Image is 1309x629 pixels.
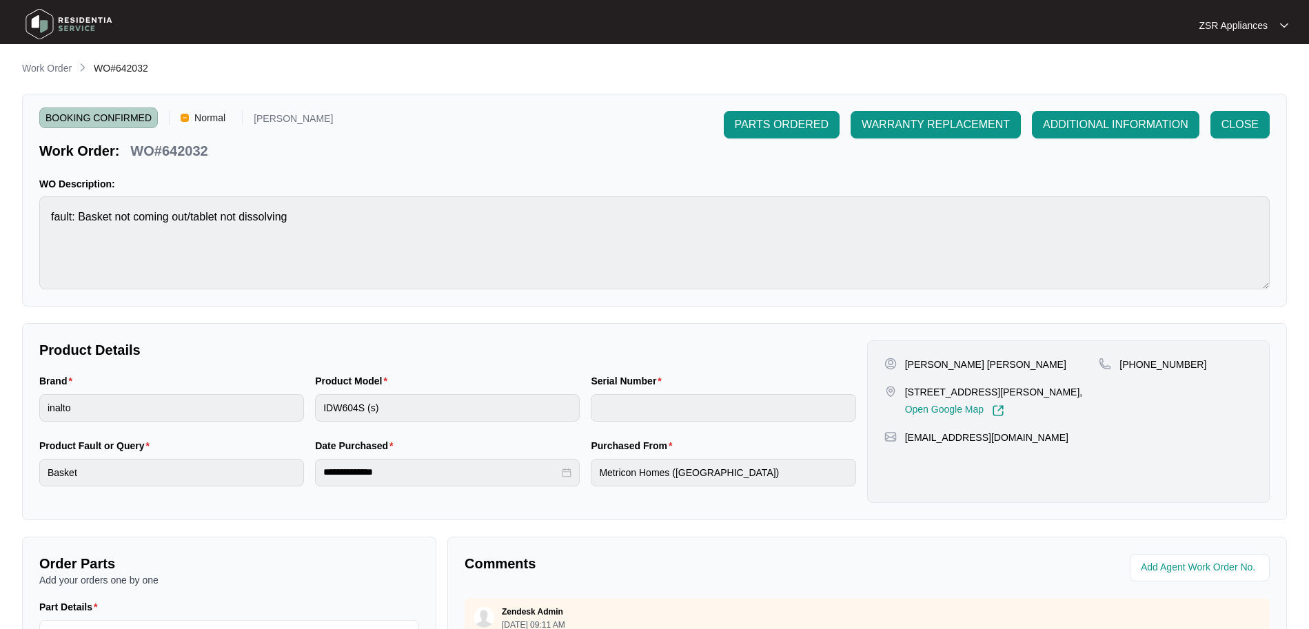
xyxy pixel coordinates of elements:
img: map-pin [884,385,897,398]
button: CLOSE [1210,111,1270,138]
img: user.svg [474,607,494,628]
span: PARTS ORDERED [735,116,829,133]
button: ADDITIONAL INFORMATION [1032,111,1199,138]
input: Purchased From [591,459,855,486]
p: [STREET_ADDRESS][PERSON_NAME], [905,385,1083,399]
span: WARRANTY REPLACEMENT [862,116,1010,133]
p: Zendesk Admin [502,606,563,617]
span: WO#642032 [94,63,148,74]
label: Product Fault or Query [39,439,155,453]
span: ADDITIONAL INFORMATION [1043,116,1188,133]
label: Serial Number [591,374,667,388]
p: ZSR Appliances [1199,19,1268,32]
img: chevron-right [77,62,88,73]
textarea: fault: Basket not coming out/tablet not dissolving [39,196,1270,289]
img: residentia service logo [21,3,117,45]
p: Work Order [22,61,72,75]
a: Work Order [19,61,74,76]
input: Brand [39,394,304,422]
p: WO#642032 [130,141,207,161]
p: [EMAIL_ADDRESS][DOMAIN_NAME] [905,431,1068,444]
label: Part Details [39,600,103,614]
button: PARTS ORDERED [724,111,840,138]
input: Product Fault or Query [39,459,304,486]
label: Brand [39,374,78,388]
button: WARRANTY REPLACEMENT [851,111,1021,138]
p: Product Details [39,340,856,360]
input: Add Agent Work Order No. [1141,559,1261,576]
a: Open Google Map [905,404,1004,417]
label: Date Purchased [315,439,398,453]
img: dropdown arrow [1280,22,1288,29]
span: CLOSE [1221,116,1259,133]
span: Normal [189,107,231,128]
label: Purchased From [591,439,678,453]
p: Work Order: [39,141,119,161]
p: [PHONE_NUMBER] [1119,358,1206,371]
p: Comments [465,554,858,573]
p: Order Parts [39,554,419,573]
img: map-pin [884,431,897,443]
input: Product Model [315,394,580,422]
label: Product Model [315,374,393,388]
p: [PERSON_NAME] [254,114,333,128]
p: [PERSON_NAME] [PERSON_NAME] [905,358,1066,371]
p: [DATE] 09:11 AM [502,621,565,629]
img: user-pin [884,358,897,370]
img: Link-External [992,404,1004,417]
p: Add your orders one by one [39,573,419,587]
input: Date Purchased [323,465,559,480]
span: BOOKING CONFIRMED [39,107,158,128]
p: WO Description: [39,177,1270,191]
input: Serial Number [591,394,855,422]
img: map-pin [1099,358,1111,370]
img: Vercel Logo [181,114,189,122]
